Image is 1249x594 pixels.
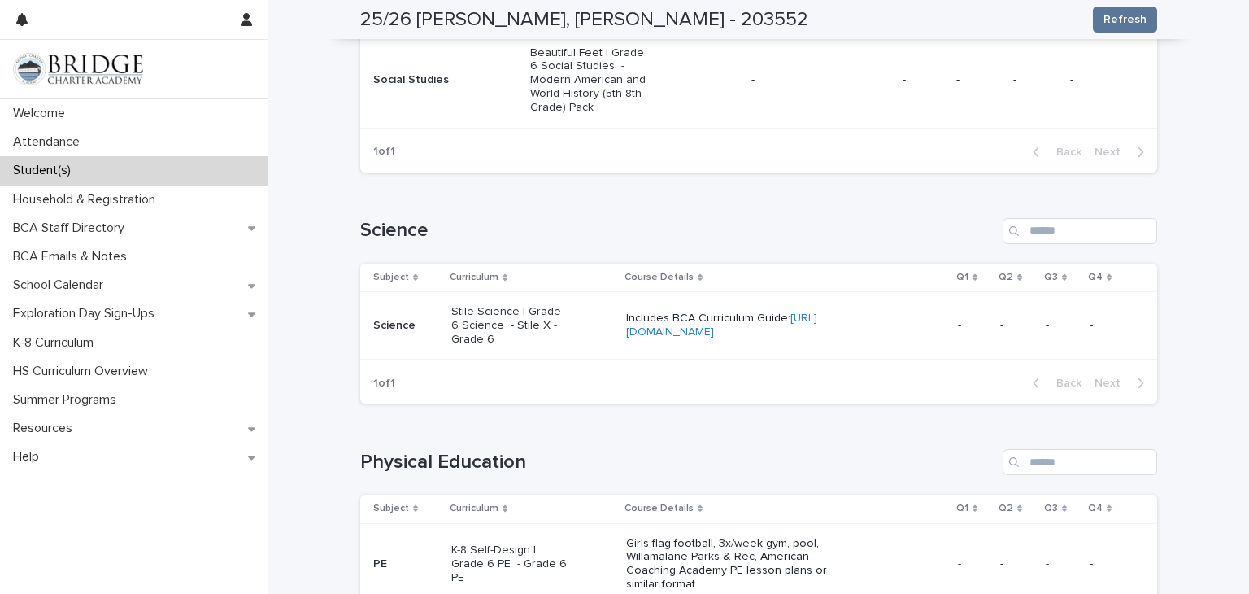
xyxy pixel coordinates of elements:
[530,46,646,115] p: Beautiful Feet | Grade 6 Social Studies - Modern American and World History (5th-8th Grade) Pack
[1088,269,1103,286] p: Q4
[373,557,438,571] p: PE
[956,73,1001,87] p: -
[1020,376,1088,391] button: Back
[1095,146,1130,158] span: Next
[7,134,93,150] p: Attendance
[7,364,161,379] p: HS Curriculum Overview
[1046,319,1077,333] p: -
[450,500,498,518] p: Curriculum
[360,132,408,172] p: 1 of 1
[373,500,409,518] p: Subject
[7,335,107,351] p: K-8 Curriculum
[624,500,694,518] p: Course Details
[13,53,143,85] img: V1C1m3IdTEidaUdm9Hs0
[451,305,568,346] p: Stile Science | Grade 6 Science - Stile X - Grade 6
[7,421,85,436] p: Resources
[1095,378,1130,389] span: Next
[360,451,996,474] h1: Physical Education
[1047,378,1081,389] span: Back
[1088,500,1103,518] p: Q4
[1088,145,1157,159] button: Next
[1046,557,1077,571] p: -
[1070,73,1131,87] p: -
[7,392,129,408] p: Summer Programs
[624,269,694,286] p: Course Details
[1103,11,1147,28] span: Refresh
[360,219,996,242] h1: Science
[7,449,52,465] p: Help
[360,8,808,32] h2: 25/26 [PERSON_NAME], [PERSON_NAME] - 203552
[7,106,78,121] p: Welcome
[1047,146,1081,158] span: Back
[903,73,943,87] p: -
[958,557,987,571] p: -
[360,33,1157,128] tr: Social StudiesBeautiful Feet | Grade 6 Social Studies - Modern American and World History (5th-8t...
[958,319,987,333] p: -
[1088,376,1157,391] button: Next
[373,73,490,87] p: Social Studies
[1003,449,1157,475] input: Search
[1003,218,1157,244] input: Search
[1000,319,1033,333] p: -
[7,249,140,264] p: BCA Emails & Notes
[1090,319,1131,333] p: -
[1044,500,1058,518] p: Q3
[626,537,859,592] p: Girls flag football, 3x/week gym, pool, Willamalane Parks & Rec, American Coaching Academy PE les...
[7,306,168,321] p: Exploration Day Sign-Ups
[1020,145,1088,159] button: Back
[751,73,890,87] p: -
[450,269,498,286] p: Curriculum
[1013,73,1056,87] p: -
[999,269,1013,286] p: Q2
[7,163,84,178] p: Student(s)
[626,312,859,339] p: Includes BCA Curriculum Guide:
[956,500,968,518] p: Q1
[373,269,409,286] p: Subject
[1093,7,1157,33] button: Refresh
[1044,269,1058,286] p: Q3
[373,319,438,333] p: Science
[7,277,116,293] p: School Calendar
[1090,557,1131,571] p: -
[451,544,568,584] p: K-8 Self-Design | Grade 6 PE - Grade 6 PE
[360,291,1157,359] tr: ScienceStile Science | Grade 6 Science - Stile X - Grade 6Includes BCA Curriculum Guide:[URL][DOM...
[360,364,408,404] p: 1 of 1
[7,221,137,236] p: BCA Staff Directory
[999,500,1013,518] p: Q2
[956,269,968,286] p: Q1
[7,192,168,207] p: Household & Registration
[1000,557,1033,571] p: -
